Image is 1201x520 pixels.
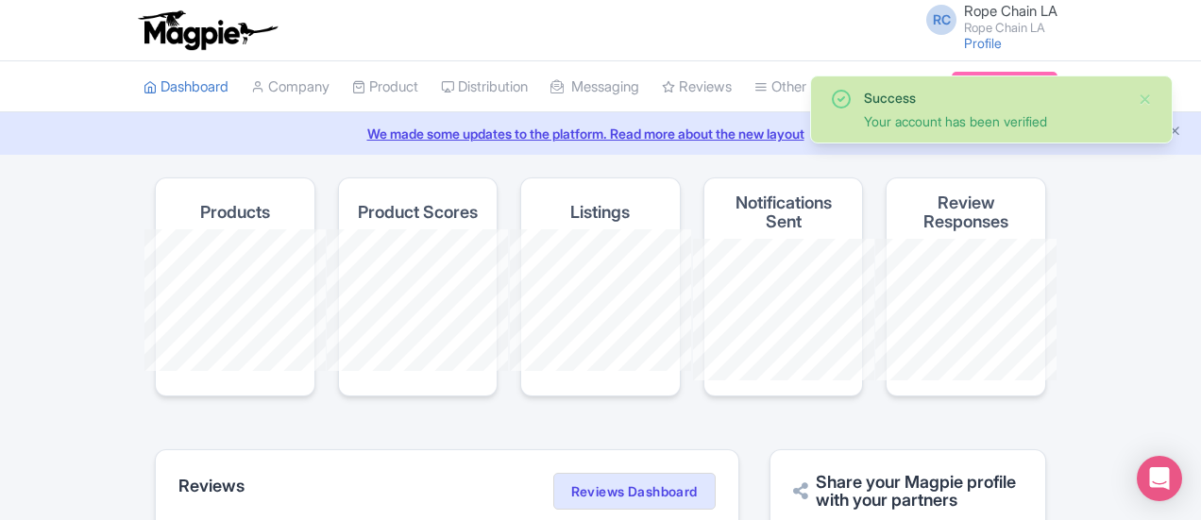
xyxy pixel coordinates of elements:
[662,61,732,113] a: Reviews
[864,88,1123,108] div: Success
[1137,456,1182,501] div: Open Intercom Messenger
[754,61,806,113] a: Other
[964,22,1057,34] small: Rope Chain LA
[144,61,228,113] a: Dashboard
[915,4,1057,34] a: RC Rope Chain LA Rope Chain LA
[553,473,716,511] a: Reviews Dashboard
[1168,122,1182,143] button: Close announcement
[550,61,639,113] a: Messaging
[1138,88,1153,110] button: Close
[719,193,848,231] h4: Notifications Sent
[358,203,478,222] h4: Product Scores
[441,61,528,113] a: Distribution
[570,203,630,222] h4: Listings
[178,477,245,495] h2: Reviews
[902,193,1030,231] h4: Review Responses
[926,5,956,35] span: RC
[793,473,1023,511] h2: Share your Magpie profile with your partners
[352,61,418,113] a: Product
[964,35,1002,51] a: Profile
[134,9,280,51] img: logo-ab69f6fb50320c5b225c76a69d11143b.png
[864,111,1123,131] div: Your account has been verified
[952,72,1057,100] a: Subscription
[964,2,1057,20] span: Rope Chain LA
[200,203,270,222] h4: Products
[251,61,330,113] a: Company
[11,124,1190,143] a: We made some updates to the platform. Read more about the new layout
